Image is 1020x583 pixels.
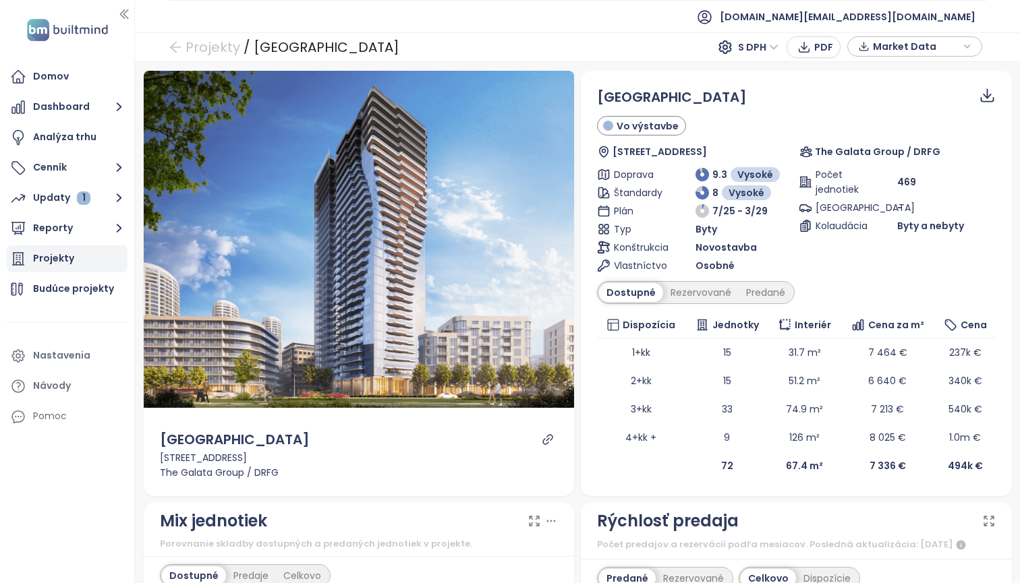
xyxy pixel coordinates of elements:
b: 67.4 m² [786,459,823,472]
span: [DOMAIN_NAME][EMAIL_ADDRESS][DOMAIN_NAME] [720,1,975,33]
div: Updaty [33,189,90,206]
span: 9.3 [712,167,727,182]
span: 6 640 € [868,374,907,388]
span: Vysoké [729,185,764,200]
span: Počet jednotiek [816,167,865,197]
span: Typ [614,222,663,237]
div: Nastavenia [33,347,90,364]
span: Byty [696,222,717,237]
div: 1 [77,191,90,205]
div: Návody [33,377,71,394]
span: Vlastníctvo [614,258,663,273]
span: The Galata Group / DRFG [815,144,940,159]
span: Market Data [873,36,960,57]
span: PDF [814,40,833,55]
span: Štandardy [614,185,663,200]
span: - [897,201,903,214]
a: Analýza trhu [7,124,128,151]
span: Novostavba [696,240,757,255]
div: Domov [33,68,69,85]
td: 51.2 m² [769,367,841,395]
td: 126 m² [769,423,841,452]
td: 15 [685,338,769,367]
span: Doprava [614,167,663,182]
div: Projekty [33,250,74,267]
span: 1.0m € [949,431,981,444]
div: Dostupné [599,283,663,302]
div: Predané [739,283,793,302]
a: Nastavenia [7,342,128,369]
span: 7/25 - 3/29 [712,204,768,218]
span: Dispozícia [623,317,675,332]
span: [GEOGRAPHIC_DATA] [816,200,865,215]
span: S DPH [738,37,778,57]
div: [GEOGRAPHIC_DATA] [160,429,310,450]
button: Dashboard [7,94,128,121]
a: Domov [7,63,128,90]
td: 2+kk [597,367,685,395]
div: Pomoc [7,403,128,430]
div: Porovnanie skladby dostupných a predaných jednotiek v projekte. [160,537,559,551]
b: 494k € [948,459,983,472]
span: Kolaudácia [816,218,865,233]
a: Budúce projekty [7,276,128,303]
span: Jednotky [712,317,759,332]
td: 3+kk [597,395,685,423]
div: Rezervované [663,283,739,302]
td: 31.7 m² [769,338,841,367]
span: 540k € [948,402,982,416]
div: Rýchlosť predaja [597,508,739,534]
span: Plán [614,204,663,218]
span: Konštrukcia [614,240,663,255]
span: 7 213 € [871,402,904,416]
span: 8 [712,185,718,200]
span: Interiér [795,317,831,332]
a: Návody [7,373,128,400]
span: 469 [897,175,916,189]
button: Reporty [7,215,128,242]
span: Cena za m² [868,317,924,332]
td: 4+kk + [597,423,685,452]
div: The Galata Group / DRFG [160,465,559,480]
span: arrow-left [169,40,182,54]
span: Vysoké [737,167,773,182]
div: button [855,36,975,57]
span: [STREET_ADDRESS] [613,144,707,159]
div: Počet predajov a rezervácií podľa mesiacov. Posledná aktualizácia: [DATE] [597,537,996,553]
b: 7 336 € [870,459,906,472]
div: / [244,35,250,59]
button: Updaty 1 [7,185,128,212]
span: [GEOGRAPHIC_DATA] [597,88,747,106]
td: 1+kk [597,338,685,367]
td: 33 [685,395,769,423]
div: Analýza trhu [33,129,96,146]
div: Budúce projekty [33,280,114,297]
span: 237k € [949,346,982,359]
span: 340k € [948,374,982,388]
span: Byty a nebyty [897,218,964,233]
a: link [542,433,554,446]
a: Projekty [7,245,128,272]
img: logo [23,16,112,44]
div: [GEOGRAPHIC_DATA] [254,35,399,59]
td: 74.9 m² [769,395,841,423]
b: 72 [721,459,733,472]
td: 15 [685,367,769,395]
button: PDF [787,36,841,58]
div: Pomoc [33,408,67,425]
span: Cena [961,317,987,332]
span: 7 464 € [868,346,907,359]
span: Vo výstavbe [617,119,679,133]
div: Mix jednotiek [160,508,267,534]
button: Cenník [7,154,128,181]
span: 8 025 € [870,431,906,444]
span: Osobné [696,258,735,273]
td: 9 [685,423,769,452]
div: [STREET_ADDRESS] [160,450,559,465]
a: arrow-left Projekty [169,35,240,59]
